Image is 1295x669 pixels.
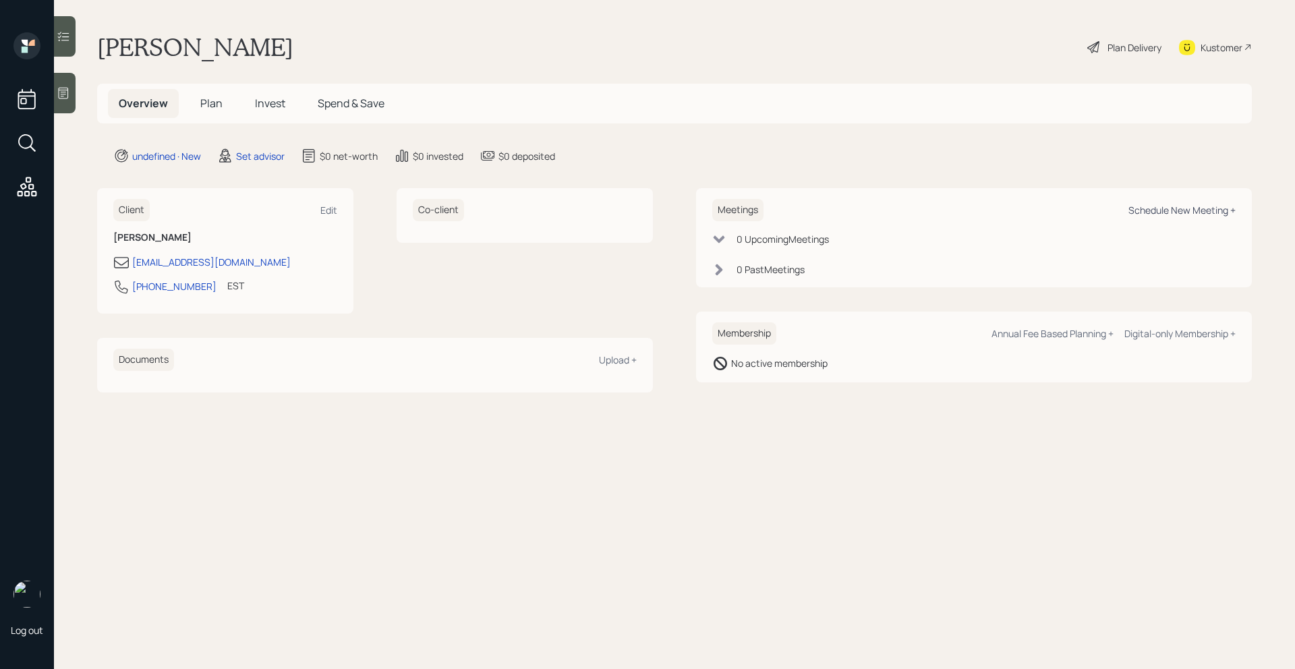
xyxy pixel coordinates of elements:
[13,581,40,608] img: retirable_logo.png
[113,232,337,243] h6: [PERSON_NAME]
[320,204,337,216] div: Edit
[737,262,805,277] div: 0 Past Meeting s
[119,96,168,111] span: Overview
[413,149,463,163] div: $0 invested
[1107,40,1161,55] div: Plan Delivery
[599,353,637,366] div: Upload +
[712,199,764,221] h6: Meetings
[113,199,150,221] h6: Client
[1128,204,1236,216] div: Schedule New Meeting +
[1201,40,1242,55] div: Kustomer
[318,96,384,111] span: Spend & Save
[97,32,293,62] h1: [PERSON_NAME]
[132,149,201,163] div: undefined · New
[737,232,829,246] div: 0 Upcoming Meeting s
[11,624,43,637] div: Log out
[227,279,244,293] div: EST
[236,149,285,163] div: Set advisor
[320,149,378,163] div: $0 net-worth
[255,96,285,111] span: Invest
[991,327,1114,340] div: Annual Fee Based Planning +
[1124,327,1236,340] div: Digital-only Membership +
[132,279,217,293] div: [PHONE_NUMBER]
[498,149,555,163] div: $0 deposited
[113,349,174,371] h6: Documents
[200,96,223,111] span: Plan
[712,322,776,345] h6: Membership
[413,199,464,221] h6: Co-client
[132,255,291,269] div: [EMAIL_ADDRESS][DOMAIN_NAME]
[731,356,828,370] div: No active membership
